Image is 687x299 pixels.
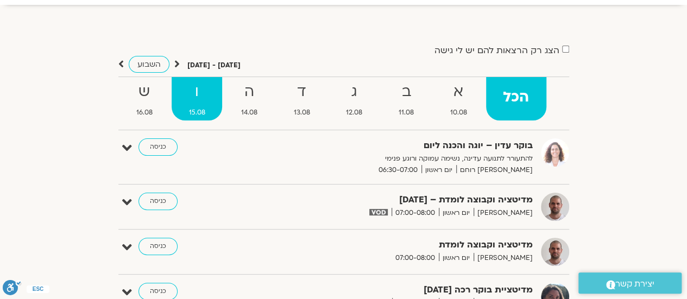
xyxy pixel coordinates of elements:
[474,207,533,219] span: [PERSON_NAME]
[172,80,222,104] strong: ו
[486,85,546,110] strong: הכל
[267,138,533,153] strong: בוקר עדין – יוגה והכנה ליום
[224,107,275,118] span: 14.08
[486,77,546,120] a: הכל
[433,107,484,118] span: 10.08
[276,107,327,118] span: 13.08
[224,80,275,104] strong: ה
[382,80,431,104] strong: ב
[392,252,439,264] span: 07:00-08:00
[119,77,170,120] a: ש16.08
[433,77,484,120] a: א10.08
[329,77,380,120] a: ג12.08
[119,80,170,104] strong: ש
[375,164,421,176] span: 06:30-07:00
[267,153,533,164] p: להתעורר לתנועה עדינה, נשימה עמוקה ורוגע פנימי
[138,138,178,156] a: כניסה
[434,46,559,55] label: הצג רק הרצאות להם יש לי גישה
[267,238,533,252] strong: מדיטציה וקבוצה לומדת
[138,238,178,255] a: כניסה
[433,80,484,104] strong: א
[456,164,533,176] span: [PERSON_NAME] רוחם
[474,252,533,264] span: [PERSON_NAME]
[224,77,275,120] a: ה14.08
[369,209,387,215] img: vodicon
[615,277,654,291] span: יצירת קשר
[267,283,533,297] strong: מדיטציית בוקר רכה [DATE]
[276,77,327,120] a: ד13.08
[172,107,222,118] span: 15.08
[329,80,380,104] strong: ג
[119,107,170,118] span: 16.08
[392,207,439,219] span: 07:00-08:00
[172,77,222,120] a: ו15.08
[439,207,474,219] span: יום ראשון
[439,252,474,264] span: יום ראשון
[129,56,169,73] a: השבוע
[138,193,178,210] a: כניסה
[276,80,327,104] strong: ד
[578,272,682,294] a: יצירת קשר
[137,59,161,69] span: השבוע
[382,77,431,120] a: ב11.08
[421,164,456,176] span: יום ראשון
[187,60,241,71] p: [DATE] - [DATE]
[267,193,533,207] strong: מדיטציה וקבוצה לומדת – [DATE]
[329,107,380,118] span: 12.08
[382,107,431,118] span: 11.08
